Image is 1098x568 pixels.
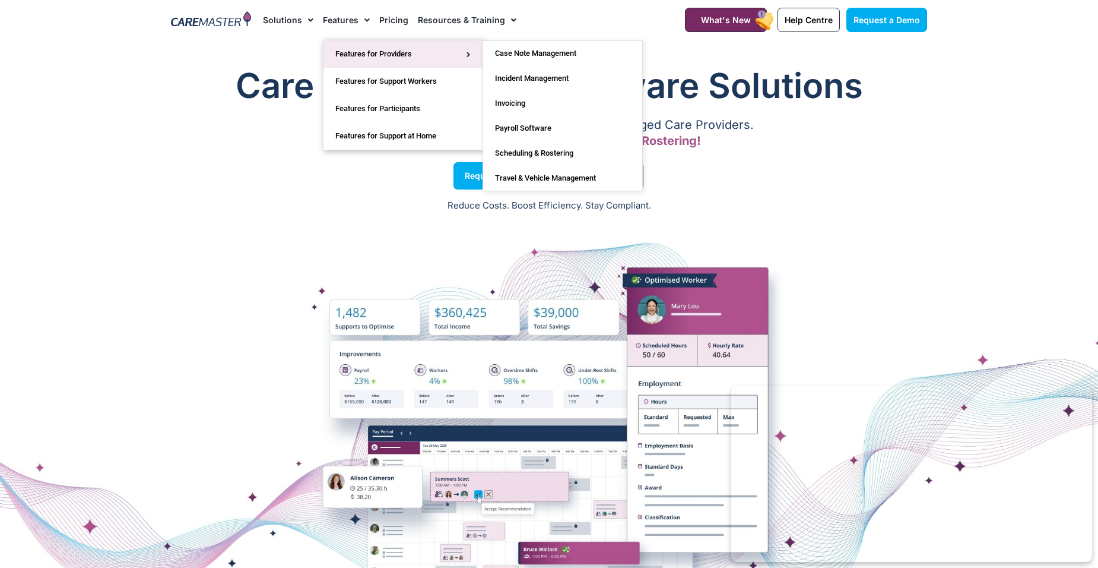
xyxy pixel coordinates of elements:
[785,15,833,25] span: Help Centre
[778,8,840,32] a: Help Centre
[453,162,544,190] a: Request a Demo
[846,8,927,32] a: Request a Demo
[483,166,642,191] a: Travel & Vehicle Management
[483,41,642,66] a: Case Note Management
[171,11,251,29] img: CareMaster Logo
[701,15,751,25] span: What's New
[731,386,1092,562] iframe: Popup CTA
[323,122,483,150] a: Features for Support at Home
[323,68,483,95] a: Features for Support Workers
[323,95,483,122] a: Features for Participants
[483,141,642,166] a: Scheduling & Rostering
[483,91,642,116] a: Invoicing
[483,40,643,191] ul: Features for Providers
[323,40,483,150] ul: Features
[7,199,1091,213] p: Reduce Costs. Boost Efficiency. Stay Compliant.
[483,116,642,141] a: Payroll Software
[853,15,920,25] span: Request a Demo
[171,121,927,129] p: A Comprehensive Software Ecosystem for NDIS & Aged Care Providers.
[465,173,532,179] span: Request a Demo
[171,62,927,109] h1: Care Management Software Solutions
[483,66,642,91] a: Incident Management
[323,40,483,68] a: Features for Providers
[685,8,767,32] a: What's New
